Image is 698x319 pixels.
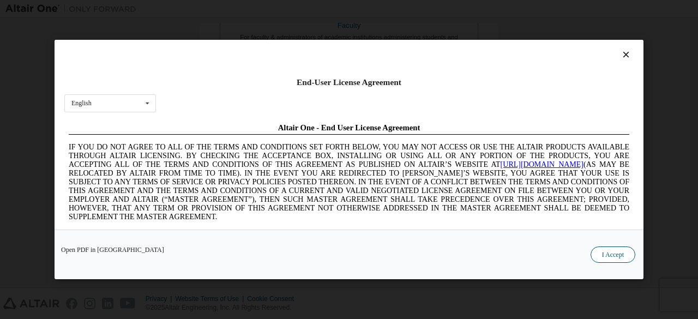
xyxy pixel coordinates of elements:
[436,41,519,50] a: [URL][DOMAIN_NAME]
[64,77,634,88] div: End-User License Agreement
[591,246,635,263] button: I Accept
[71,100,92,106] div: English
[61,246,164,253] a: Open PDF in [GEOGRAPHIC_DATA]
[4,111,565,189] span: Lore Ipsumd Sit Ame Cons Adipisc Elitseddo (“Eiusmodte”) in utlabor Etdolo Magnaaliqua Eni. (“Adm...
[4,24,565,102] span: IF YOU DO NOT AGREE TO ALL OF THE TERMS AND CONDITIONS SET FORTH BELOW, YOU MAY NOT ACCESS OR USE...
[214,4,356,13] span: Altair One - End User License Agreement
